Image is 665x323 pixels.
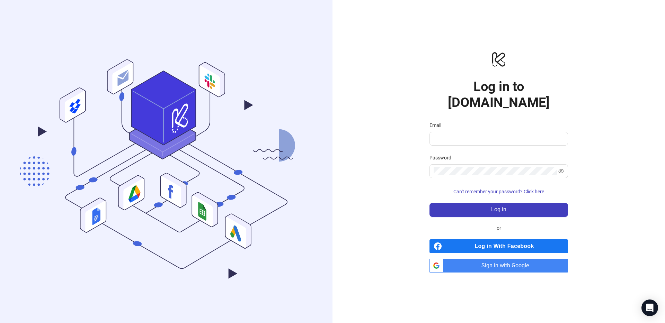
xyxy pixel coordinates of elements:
[491,224,507,232] span: or
[429,186,568,197] button: Can't remember your password? Click here
[429,189,568,194] a: Can't remember your password? Click here
[445,239,568,253] span: Log in With Facebook
[453,189,544,194] span: Can't remember your password? Click here
[429,79,568,110] h1: Log in to [DOMAIN_NAME]
[429,121,446,129] label: Email
[434,167,557,175] input: Password
[429,239,568,253] a: Log in With Facebook
[558,168,564,174] span: eye-invisible
[641,299,658,316] div: Open Intercom Messenger
[429,154,456,161] label: Password
[446,259,568,273] span: Sign in with Google
[429,259,568,273] a: Sign in with Google
[491,206,506,213] span: Log in
[429,203,568,217] button: Log in
[434,135,562,143] input: Email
